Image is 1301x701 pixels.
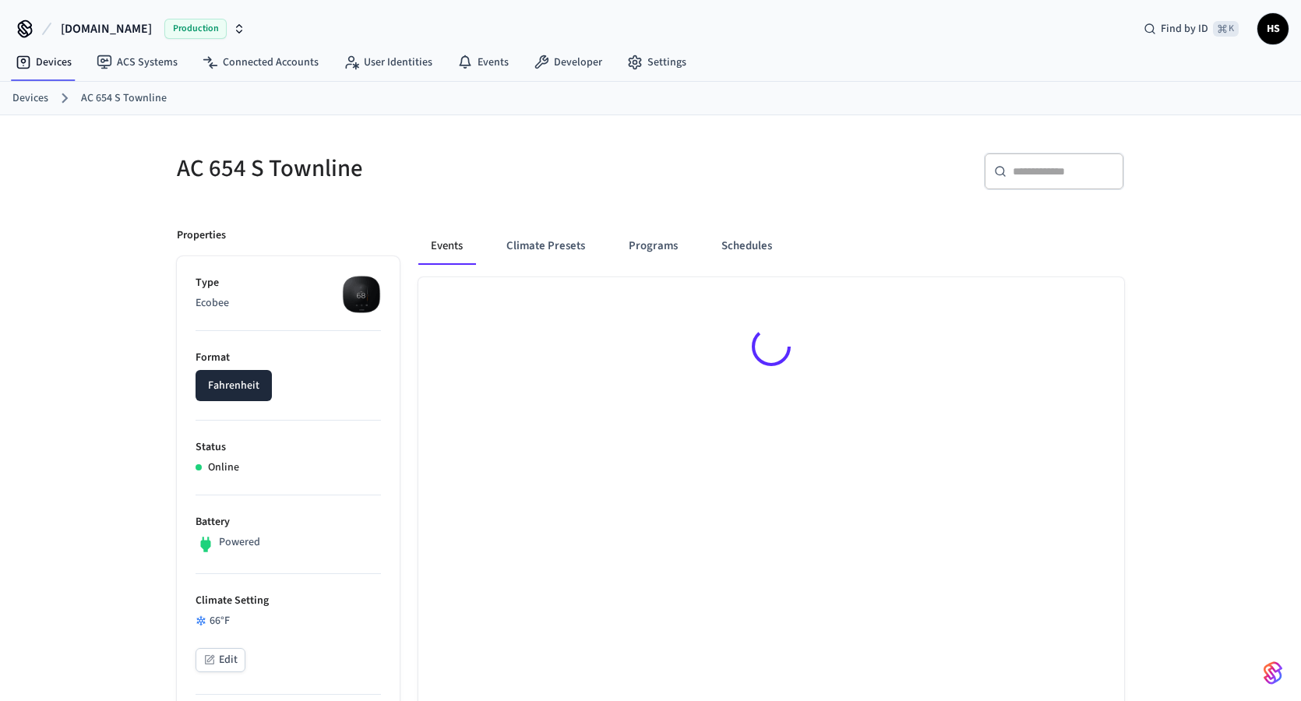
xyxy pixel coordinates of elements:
button: Programs [616,227,690,265]
a: AC 654 S Townline [81,90,167,107]
a: Events [445,48,521,76]
a: ACS Systems [84,48,190,76]
div: Find by ID⌘ K [1131,15,1251,43]
p: Climate Setting [196,593,381,609]
p: Status [196,439,381,456]
button: HS [1257,13,1289,44]
img: ecobee_lite_3 [342,275,381,314]
a: Settings [615,48,699,76]
img: SeamLogoGradient.69752ec5.svg [1264,660,1282,685]
p: Format [196,350,381,366]
span: Production [164,19,227,39]
button: Edit [196,648,245,672]
a: Devices [12,90,48,107]
a: Connected Accounts [190,48,331,76]
button: Fahrenheit [196,370,272,401]
p: Type [196,275,381,291]
p: Ecobee [196,295,381,312]
p: Battery [196,514,381,530]
span: ⌘ K [1213,21,1239,37]
span: [DOMAIN_NAME] [61,19,152,38]
div: 66 °F [196,613,381,629]
button: Schedules [709,227,784,265]
a: User Identities [331,48,445,76]
a: Developer [521,48,615,76]
span: Find by ID [1161,21,1208,37]
p: Properties [177,227,226,244]
p: Online [208,460,239,476]
p: Powered [219,534,260,551]
span: HS [1259,15,1287,43]
button: Climate Presets [494,227,598,265]
a: Devices [3,48,84,76]
h5: AC 654 S Townline [177,153,641,185]
button: Events [418,227,475,265]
